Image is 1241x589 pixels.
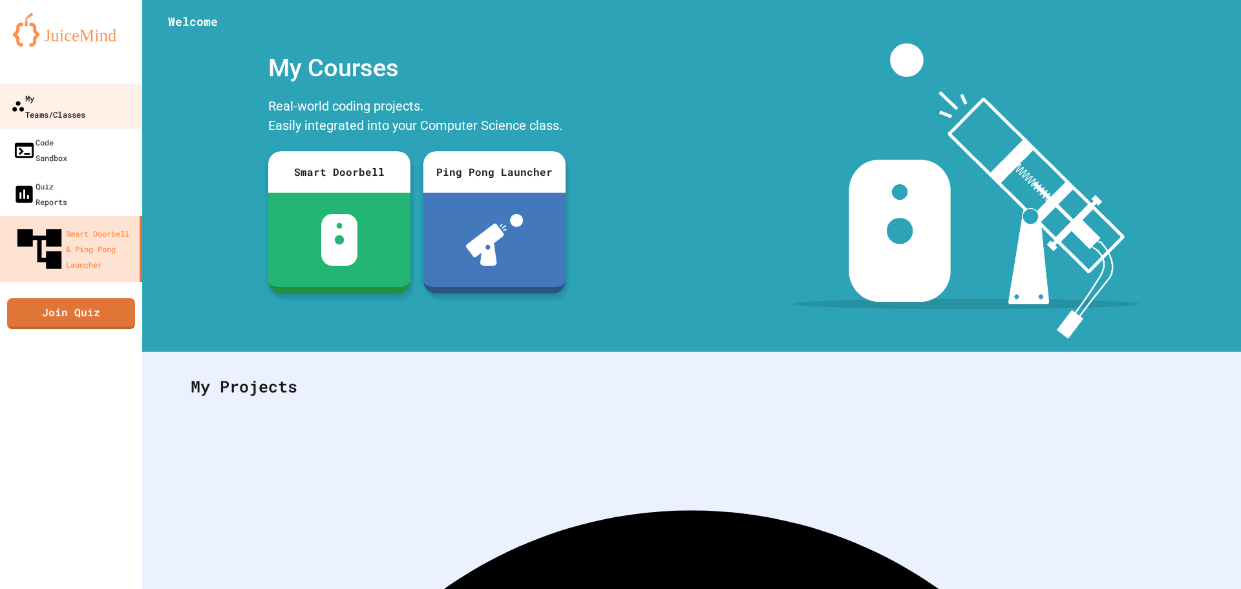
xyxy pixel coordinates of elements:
div: My Courses [262,43,572,93]
div: Smart Doorbell [268,151,410,193]
div: Smart Doorbell & Ping Pong Launcher [13,222,134,275]
img: logo-orange.svg [13,13,129,47]
a: Join Quiz [7,298,135,329]
div: Quiz Reports [13,178,67,209]
div: Code Sandbox [13,134,67,166]
img: banner-image-my-projects.png [793,43,1140,339]
img: ppl-with-ball.png [466,214,524,266]
img: sdb-white.svg [321,214,358,266]
div: My Teams/Classes [11,90,85,122]
div: My Projects [178,361,1205,412]
div: Ping Pong Launcher [423,151,566,193]
div: Real-world coding projects. Easily integrated into your Computer Science class. [262,93,572,142]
